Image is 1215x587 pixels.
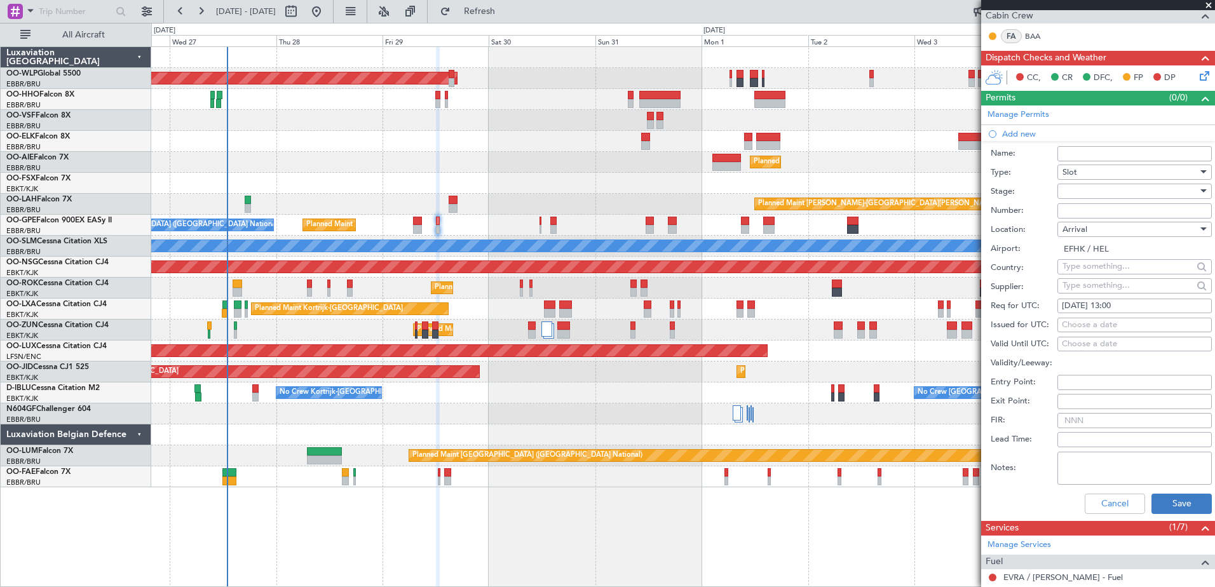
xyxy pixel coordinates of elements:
[991,147,1057,160] label: Name:
[6,259,38,266] span: OO-NSG
[6,405,36,413] span: N604GF
[991,462,1057,475] label: Notes:
[6,468,36,476] span: OO-FAE
[383,35,489,46] div: Fri 29
[991,338,1057,351] label: Valid Until UTC:
[991,300,1057,313] label: Req for UTC:
[33,30,134,39] span: All Aircraft
[1001,29,1022,43] div: FA
[986,91,1015,105] span: Permits
[6,175,36,182] span: OO-FSX
[991,395,1057,408] label: Exit Point:
[991,414,1057,427] label: FIR:
[986,9,1033,24] span: Cabin Crew
[991,186,1057,198] label: Stage:
[1169,520,1188,534] span: (1/7)
[1027,72,1041,84] span: CC,
[991,205,1057,217] label: Number:
[991,166,1057,179] label: Type:
[1062,224,1087,235] span: Arrival
[6,373,38,382] a: EBKT/KJK
[6,112,71,119] a: OO-VSFFalcon 8X
[1062,72,1073,84] span: CR
[808,35,914,46] div: Tue 2
[216,6,276,17] span: [DATE] - [DATE]
[1062,257,1193,276] input: Type something...
[1094,72,1113,84] span: DFC,
[6,300,36,308] span: OO-LXA
[276,35,383,46] div: Thu 28
[6,142,41,152] a: EBBR/BRU
[6,478,41,487] a: EBBR/BRU
[6,121,41,131] a: EBBR/BRU
[6,238,107,245] a: OO-SLMCessna Citation XLS
[6,342,107,350] a: OO-LUXCessna Citation CJ4
[6,447,38,455] span: OO-LUM
[986,51,1106,65] span: Dispatch Checks and Weather
[6,175,71,182] a: OO-FSXFalcon 7X
[14,25,138,45] button: All Aircraft
[6,321,109,329] a: OO-ZUNCessna Citation CJ4
[6,268,38,278] a: EBKT/KJK
[170,35,276,46] div: Wed 27
[67,215,280,234] div: No Crew [GEOGRAPHIC_DATA] ([GEOGRAPHIC_DATA] National)
[918,383,1130,402] div: No Crew [GEOGRAPHIC_DATA] ([GEOGRAPHIC_DATA] National)
[6,154,69,161] a: OO-AIEFalcon 7X
[6,447,73,455] a: OO-LUMFalcon 7X
[6,163,41,173] a: EBBR/BRU
[434,1,510,22] button: Refresh
[6,196,37,203] span: OO-LAH
[6,352,41,361] a: LFSN/ENC
[6,205,41,215] a: EBBR/BRU
[988,539,1051,551] a: Manage Services
[6,79,41,89] a: EBBR/BRU
[6,217,36,224] span: OO-GPE
[991,224,1057,236] label: Location:
[595,35,702,46] div: Sun 31
[991,243,1057,255] label: Airport:
[6,384,31,392] span: D-IBLU
[6,226,41,236] a: EBBR/BRU
[740,362,888,381] div: Planned Maint Kortrijk-[GEOGRAPHIC_DATA]
[6,238,37,245] span: OO-SLM
[6,310,38,320] a: EBKT/KJK
[6,247,41,257] a: EBBR/BRU
[6,154,34,161] span: OO-AIE
[6,280,38,287] span: OO-ROK
[1062,300,1207,313] div: [DATE] 13:00
[758,194,1134,213] div: Planned Maint [PERSON_NAME]-[GEOGRAPHIC_DATA][PERSON_NAME] ([GEOGRAPHIC_DATA][PERSON_NAME])
[6,394,38,403] a: EBKT/KJK
[489,35,595,46] div: Sat 30
[6,415,41,424] a: EBBR/BRU
[453,7,506,16] span: Refresh
[754,152,954,172] div: Planned Maint [GEOGRAPHIC_DATA] ([GEOGRAPHIC_DATA])
[6,280,109,287] a: OO-ROKCessna Citation CJ4
[154,25,175,36] div: [DATE]
[6,70,81,78] a: OO-WLPGlobal 5500
[991,319,1057,332] label: Issued for UTC:
[1003,572,1123,583] a: EVRA / [PERSON_NAME] - Fuel
[6,133,70,140] a: OO-ELKFalcon 8X
[6,184,38,194] a: EBKT/KJK
[6,384,100,392] a: D-IBLUCessna Citation M2
[1062,166,1077,178] span: Slot
[702,35,808,46] div: Mon 1
[6,342,36,350] span: OO-LUX
[1062,338,1207,351] div: Choose a date
[1134,72,1143,84] span: FP
[6,91,74,98] a: OO-HHOFalcon 8X
[1062,276,1193,295] input: Type something...
[1057,413,1212,428] input: NNN
[6,100,41,110] a: EBBR/BRU
[6,331,38,341] a: EBKT/KJK
[703,25,725,36] div: [DATE]
[6,70,37,78] span: OO-WLP
[6,321,38,329] span: OO-ZUN
[435,278,583,297] div: Planned Maint Kortrijk-[GEOGRAPHIC_DATA]
[6,112,36,119] span: OO-VSF
[6,457,41,466] a: EBBR/BRU
[991,433,1057,446] label: Lead Time:
[255,299,403,318] div: Planned Maint Kortrijk-[GEOGRAPHIC_DATA]
[412,446,642,465] div: Planned Maint [GEOGRAPHIC_DATA] ([GEOGRAPHIC_DATA] National)
[6,259,109,266] a: OO-NSGCessna Citation CJ4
